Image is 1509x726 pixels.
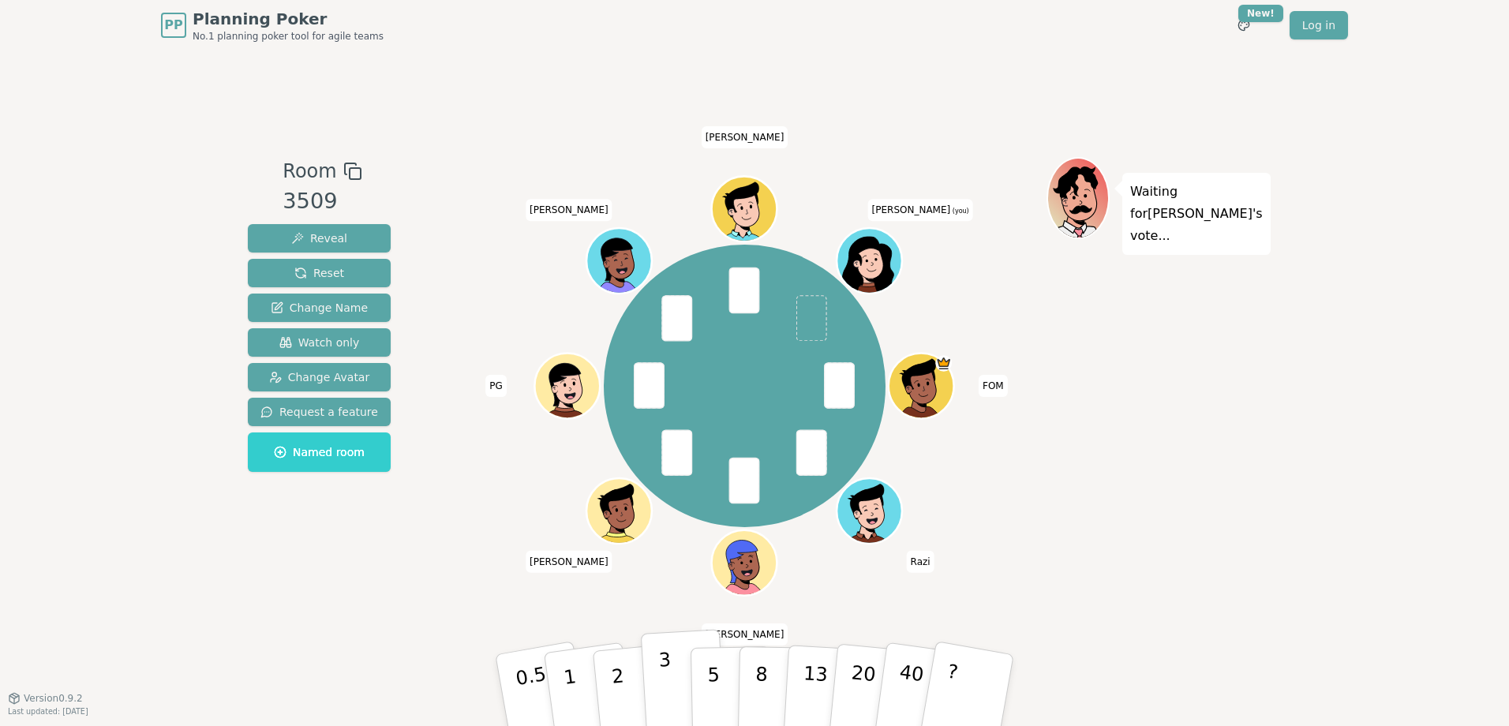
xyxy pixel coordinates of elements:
[193,8,384,30] span: Planning Poker
[248,328,391,357] button: Watch only
[1238,5,1283,22] div: New!
[274,444,365,460] span: Named room
[248,398,391,426] button: Request a feature
[702,126,788,148] span: Click to change your name
[164,16,182,35] span: PP
[269,369,370,385] span: Change Avatar
[702,623,788,646] span: Click to change your name
[291,230,347,246] span: Reveal
[248,432,391,472] button: Named room
[24,692,83,705] span: Version 0.9.2
[271,300,368,316] span: Change Name
[279,335,360,350] span: Watch only
[248,224,391,253] button: Reveal
[1230,11,1258,39] button: New!
[8,692,83,705] button: Version0.9.2
[283,157,336,185] span: Room
[907,550,934,572] span: Click to change your name
[283,185,361,218] div: 3509
[936,355,953,372] span: FOM is the host
[485,375,507,397] span: Click to change your name
[868,199,973,221] span: Click to change your name
[294,265,344,281] span: Reset
[526,550,612,572] span: Click to change your name
[979,375,1008,397] span: Click to change your name
[1130,181,1263,247] p: Waiting for [PERSON_NAME] 's vote...
[260,404,378,420] span: Request a feature
[248,259,391,287] button: Reset
[193,30,384,43] span: No.1 planning poker tool for agile teams
[248,363,391,391] button: Change Avatar
[8,707,88,716] span: Last updated: [DATE]
[161,8,384,43] a: PPPlanning PokerNo.1 planning poker tool for agile teams
[839,230,901,291] button: Click to change your avatar
[950,208,969,215] span: (you)
[248,294,391,322] button: Change Name
[526,199,612,221] span: Click to change your name
[1290,11,1348,39] a: Log in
